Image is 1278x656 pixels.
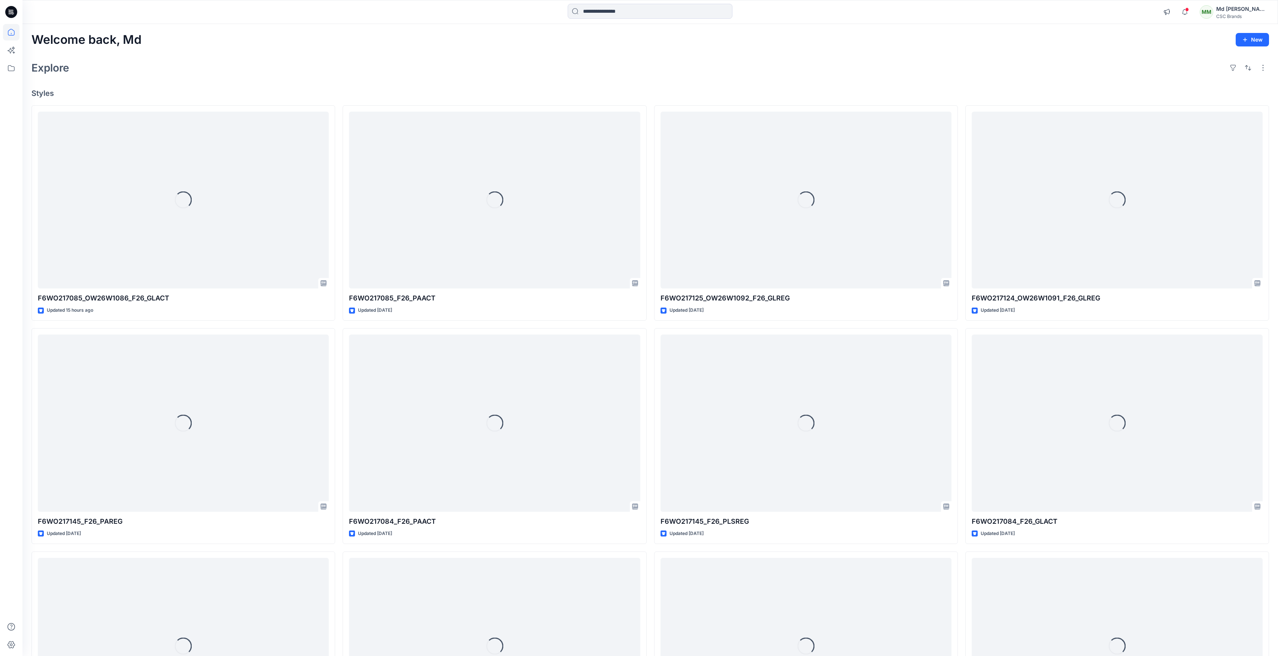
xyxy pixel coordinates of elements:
p: Updated [DATE] [981,530,1015,538]
div: CSC Brands [1216,13,1269,19]
p: Updated [DATE] [981,306,1015,314]
div: MM [1200,5,1213,19]
p: F6WO217145_F26_PLSREG [661,516,951,527]
p: Updated 15 hours ago [47,306,93,314]
p: F6WO217145_F26_PAREG [38,516,329,527]
p: F6WO217085_F26_PAACT [349,293,640,303]
h4: Styles [31,89,1269,98]
p: Updated [DATE] [358,306,392,314]
p: F6WO217085_OW26W1086_F26_GLACT [38,293,329,303]
p: Updated [DATE] [670,530,704,538]
p: Updated [DATE] [47,530,81,538]
p: F6WO217125_OW26W1092_F26_GLREG [661,293,951,303]
h2: Explore [31,62,69,74]
p: F6WO217084_F26_PAACT [349,516,640,527]
div: Md [PERSON_NAME] [1216,4,1269,13]
p: F6WO217124_OW26W1091_F26_GLREG [972,293,1263,303]
button: New [1236,33,1269,46]
p: Updated [DATE] [358,530,392,538]
h2: Welcome back, Md [31,33,142,47]
p: F6WO217084_F26_GLACT [972,516,1263,527]
p: Updated [DATE] [670,306,704,314]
